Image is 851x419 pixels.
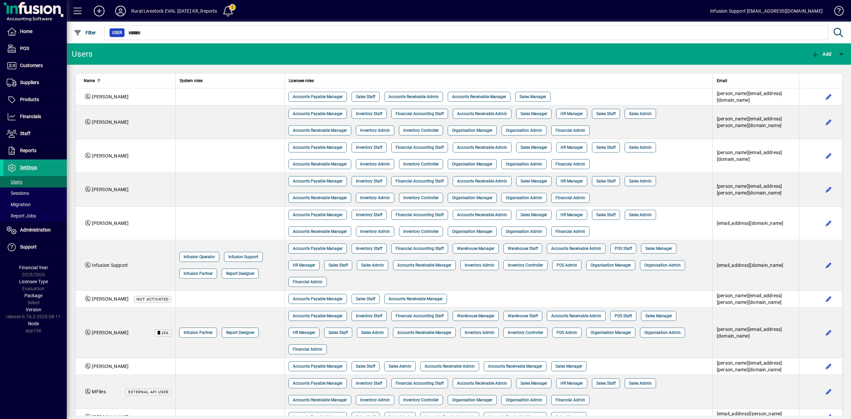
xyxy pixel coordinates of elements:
div: Rural Livestock EVAL [DATE] KR_Reports [131,6,217,16]
a: Customers [3,57,67,74]
span: Inventory Admin [360,161,390,167]
span: Sales Staff [596,380,616,387]
span: HR Manager [561,380,583,387]
span: Sales Admin [361,262,384,269]
span: Accounts Receivable Admin [389,93,439,100]
button: Edit [823,294,834,304]
span: [PERSON_NAME] [92,153,129,158]
span: Report Jobs [7,213,36,219]
span: Accounts Receivable Manager [488,363,542,370]
a: Users [3,176,67,187]
span: Filter [74,30,96,35]
span: Financial Admin [293,346,323,353]
span: Infusion Support [228,254,258,260]
a: Report Jobs [3,210,67,222]
span: Sales Admin [389,363,411,370]
span: Accounts Receivable Admin [551,245,601,252]
span: Inventory Staff [356,144,382,151]
span: POS Staff [615,245,632,252]
span: Inventory Staff [356,212,382,218]
span: Accounts Receivable Admin [457,110,507,117]
span: Accounts Receivable Manager [397,262,451,269]
span: Organisation Manager [591,329,631,336]
span: Sales Staff [329,329,348,336]
span: [PERSON_NAME] [92,221,129,226]
span: Reports [20,148,36,153]
span: Sales Staff [356,363,375,370]
span: [PERSON_NAME] [92,187,129,192]
span: Sales Admin [629,212,652,218]
span: Inventory Admin [465,329,494,336]
span: Warehouse Manager [457,313,494,319]
span: Warehouse Staff [508,245,538,252]
span: Accounts Receivable Admin [457,212,507,218]
span: Warehouse Manager [457,245,494,252]
span: Accounts Receivable Admin [457,178,507,184]
span: HR Manager [561,178,583,184]
button: Edit [823,327,834,338]
span: [PERSON_NAME][EMAIL_ADDRESS][PERSON_NAME][DOMAIN_NAME] [717,360,782,372]
span: Financial Admin [293,279,323,285]
span: [EMAIL_ADDRESS][DOMAIN_NAME] [717,221,784,226]
span: HR Manager [293,329,315,336]
span: Accounts Payable Manager [293,313,343,319]
span: Financial Accounting Staff [396,313,444,319]
span: Financial Admin [556,161,585,167]
span: Inventory Staff [356,313,382,319]
span: POS [20,46,29,51]
span: Add [811,51,831,57]
button: Edit [823,386,834,397]
span: Organisation Manager [452,228,492,235]
span: Sales Staff [596,144,616,151]
button: Edit [823,218,834,229]
span: Financial Accounting Staff [396,212,444,218]
span: Support [20,244,37,250]
span: Inventory Staff [356,245,382,252]
span: Financial Accounting Staff [396,245,444,252]
span: Accounts Payable Manager [293,296,343,302]
span: Financial Admin [556,397,585,403]
span: Package [24,293,42,298]
span: Sales Manager [520,110,547,117]
span: Not activated [137,297,169,302]
span: Accounts Receivable Admin [551,313,601,319]
span: Inventory Admin [360,397,390,403]
span: Accounts Payable Manager [293,212,343,218]
span: Infusion Support [92,263,128,268]
span: POS Admin [557,329,577,336]
span: Sales Manager [519,93,546,100]
button: Add [810,48,833,60]
span: Accounts Payable Manager [293,93,343,100]
span: Accounts Receivable Manager [293,397,347,403]
span: [PERSON_NAME][EMAIL_ADDRESS][DOMAIN_NAME] [717,327,782,339]
span: Accounts Payable Manager [293,245,343,252]
span: Organisation Admin [506,228,542,235]
span: Organisation Manager [591,262,631,269]
span: Sales Manager [520,144,547,151]
span: Inventory Admin [360,194,390,201]
span: Report Designer [226,329,254,336]
div: Infusion Support [EMAIL_ADDRESS][DOMAIN_NAME] [710,6,823,16]
button: Edit [823,117,834,127]
a: Staff [3,125,67,142]
span: Inventory Controller [403,194,439,201]
span: Accounts Receivable Manager [452,93,506,100]
span: MFiles [92,389,106,394]
span: Sales Staff [596,110,616,117]
span: HR Manager [561,212,583,218]
span: Accounts Receivable Manager [397,329,451,336]
span: Licensee roles [289,77,314,84]
span: Sales Staff [356,93,375,100]
span: [PERSON_NAME][EMAIL_ADDRESS][PERSON_NAME][DOMAIN_NAME] [717,293,782,305]
a: Financials [3,108,67,125]
a: Knowledge Base [829,1,843,23]
a: Products [3,91,67,108]
span: Version [26,307,41,312]
span: Warehouse Staff [508,313,538,319]
span: Accounts Payable Manager [293,110,343,117]
span: [PERSON_NAME][EMAIL_ADDRESS][PERSON_NAME][DOMAIN_NAME] [717,116,782,128]
span: Financial Accounting Staff [396,110,444,117]
span: Organisation Admin [644,329,681,336]
span: Organisation Admin [506,161,542,167]
button: Edit [823,260,834,271]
